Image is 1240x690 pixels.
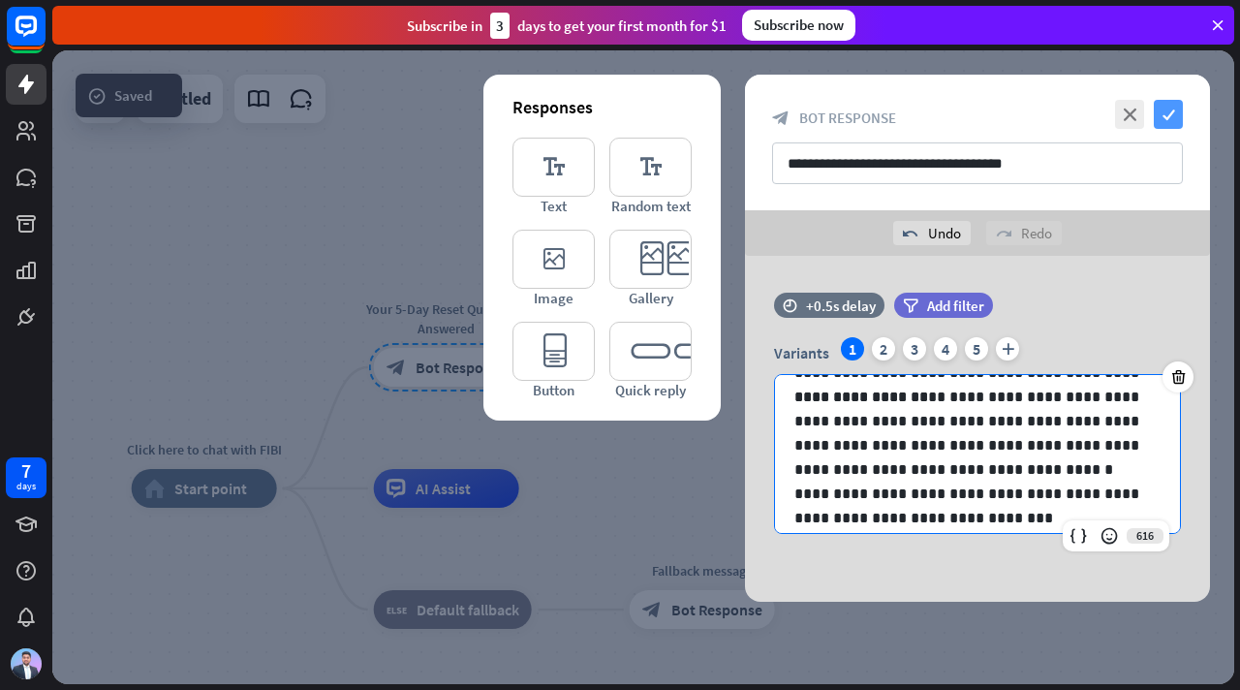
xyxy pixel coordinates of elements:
[772,110,790,127] i: block_bot_response
[965,337,988,361] div: 5
[6,457,46,498] a: 7 days
[903,226,918,241] i: undo
[1154,100,1183,129] i: check
[21,462,31,480] div: 7
[903,298,918,313] i: filter
[774,343,829,362] span: Variants
[775,293,1180,549] div: To enrich screen reader interactions, please activate Accessibility in Grammarly extension settings
[742,10,855,41] div: Subscribe now
[934,337,957,361] div: 4
[903,337,926,361] div: 3
[893,221,971,245] div: Undo
[490,13,510,39] div: 3
[15,8,74,66] button: Open LiveChat chat widget
[799,109,896,127] span: Bot Response
[872,337,895,361] div: 2
[1115,100,1144,129] i: close
[841,337,864,361] div: 1
[806,297,876,315] div: +0.5s delay
[996,226,1011,241] i: redo
[783,298,797,312] i: time
[927,297,984,315] span: Add filter
[986,221,1062,245] div: Redo
[16,480,36,493] div: days
[996,337,1019,361] i: plus
[407,13,727,39] div: Subscribe in days to get your first month for $1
